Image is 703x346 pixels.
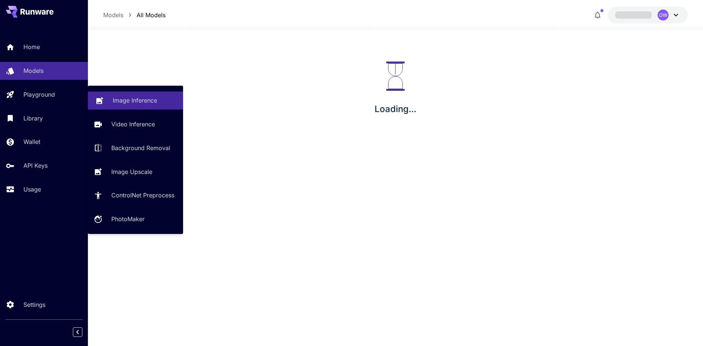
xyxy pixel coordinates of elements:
p: Video Inference [111,120,155,129]
p: Models [103,11,123,19]
p: Settings [23,300,45,309]
p: Models [23,66,44,75]
p: PhotoMaker [111,215,145,223]
a: Background Removal [88,139,183,157]
p: Playground [23,90,55,99]
p: ControlNet Preprocess [111,191,174,200]
p: All Models [137,11,165,19]
p: Usage [23,185,41,194]
p: Library [23,114,43,123]
p: Background Removal [111,144,170,152]
p: Image Inference [113,96,157,105]
div: OW [658,10,669,21]
p: Loading... [375,103,416,116]
p: Home [23,42,40,51]
button: Collapse sidebar [73,327,82,337]
a: Image Upscale [88,163,183,181]
p: API Keys [23,161,48,170]
div: Collapse sidebar [78,325,88,339]
a: Video Inference [88,115,183,133]
a: PhotoMaker [88,210,183,228]
a: ControlNet Preprocess [88,186,183,204]
p: Image Upscale [111,167,152,176]
p: Wallet [23,137,40,146]
a: Image Inference [88,92,183,109]
nav: breadcrumb [103,11,165,19]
